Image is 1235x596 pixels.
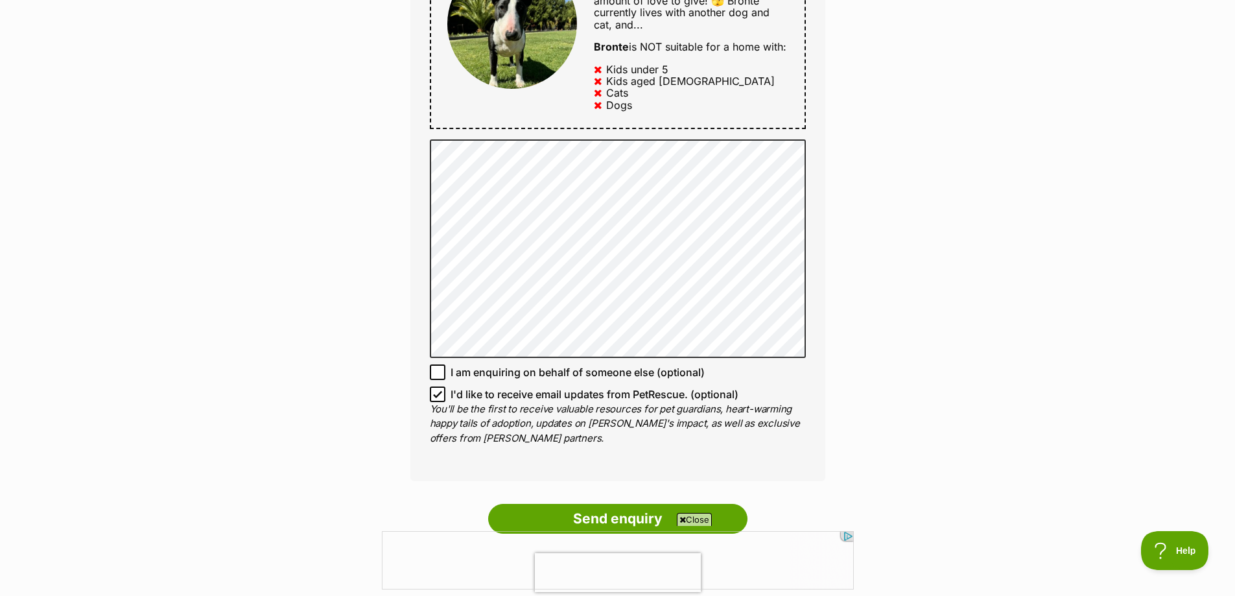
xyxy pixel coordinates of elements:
[606,87,628,99] div: Cats
[488,504,747,534] input: Send enquiry
[594,40,629,53] strong: Bronte
[606,75,775,87] div: Kids aged [DEMOGRAPHIC_DATA]
[451,387,738,402] span: I'd like to receive email updates from PetRescue. (optional)
[677,513,712,526] span: Close
[606,64,668,75] div: Kids under 5
[382,531,854,590] iframe: Advertisement
[594,41,788,53] div: is NOT suitable for a home with:
[451,364,705,380] span: I am enquiring on behalf of someone else (optional)
[606,99,632,111] div: Dogs
[1141,531,1209,570] iframe: Help Scout Beacon - Open
[430,402,806,446] p: You'll be the first to receive valuable resources for pet guardians, heart-warming happy tails of...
